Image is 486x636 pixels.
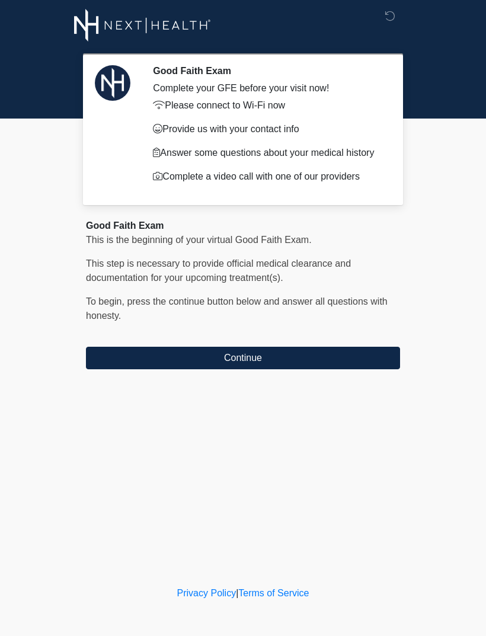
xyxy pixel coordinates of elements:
[153,170,382,184] p: Complete a video call with one of our providers
[74,9,211,41] img: Next-Health Logo
[153,122,382,136] p: Provide us with your contact info
[153,65,382,76] h2: Good Faith Exam
[86,219,400,233] div: Good Faith Exam
[177,588,236,598] a: Privacy Policy
[153,81,382,95] div: Complete your GFE before your visit now!
[153,98,382,113] p: Please connect to Wi-Fi now
[236,588,238,598] a: |
[86,235,312,245] span: This is the beginning of your virtual Good Faith Exam.
[86,258,351,283] span: This step is necessary to provide official medical clearance and documentation for your upcoming ...
[86,296,388,321] span: To begin, ﻿﻿﻿﻿﻿﻿press the continue button below and answer all questions with honesty.
[95,65,130,101] img: Agent Avatar
[153,146,382,160] p: Answer some questions about your medical history
[86,347,400,369] button: Continue
[238,588,309,598] a: Terms of Service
